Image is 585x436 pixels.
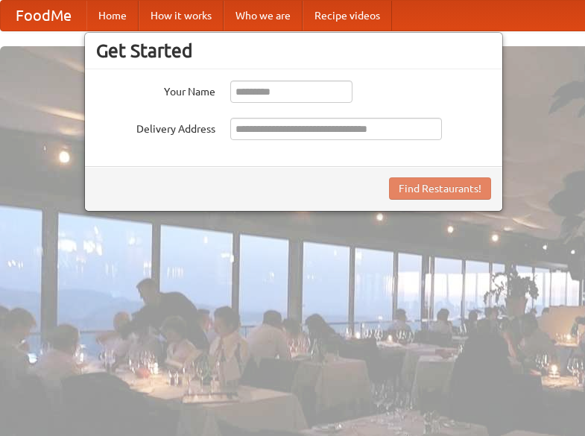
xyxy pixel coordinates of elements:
[389,177,491,200] button: Find Restaurants!
[303,1,392,31] a: Recipe videos
[139,1,224,31] a: How it works
[224,1,303,31] a: Who we are
[96,40,491,62] h3: Get Started
[96,80,215,99] label: Your Name
[96,118,215,136] label: Delivery Address
[1,1,86,31] a: FoodMe
[86,1,139,31] a: Home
